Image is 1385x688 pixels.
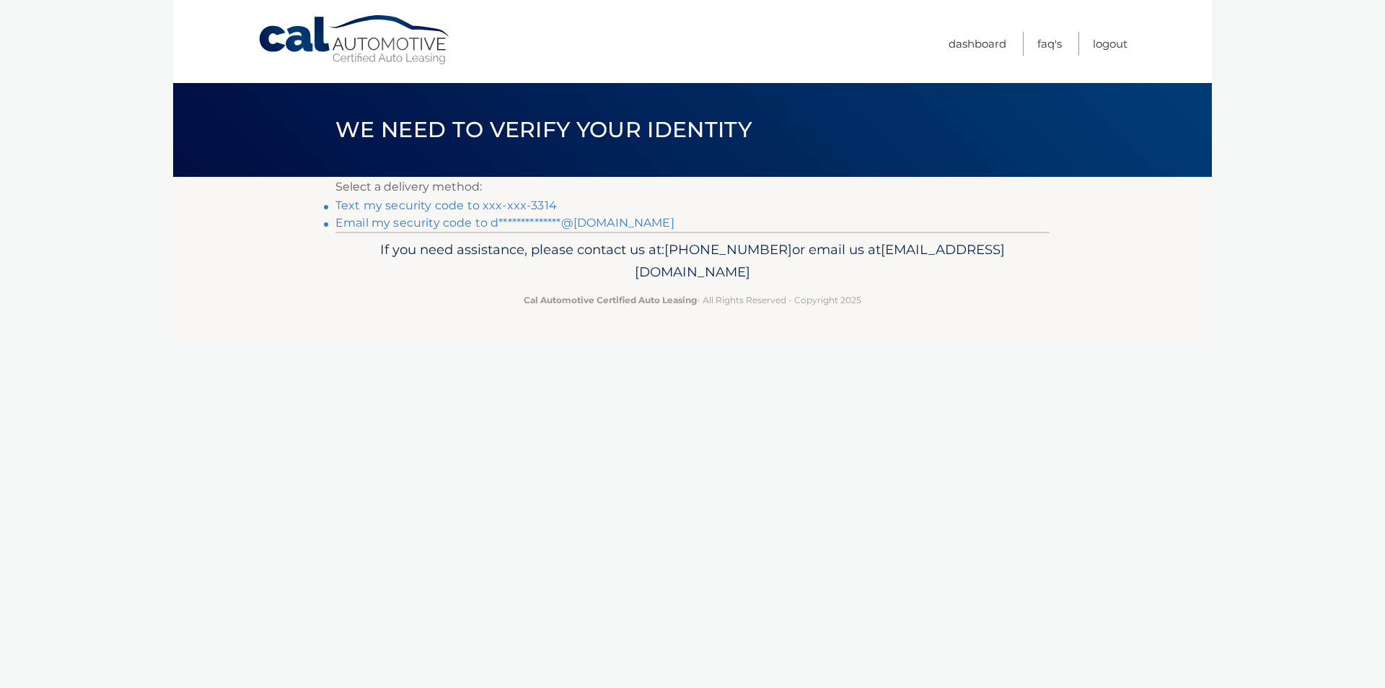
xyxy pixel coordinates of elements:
[258,14,452,66] a: Cal Automotive
[345,292,1040,308] p: - All Rights Reserved - Copyright 2025
[1037,32,1062,56] a: FAQ's
[335,177,1050,197] p: Select a delivery method:
[524,295,697,305] strong: Cal Automotive Certified Auto Leasing
[1093,32,1127,56] a: Logout
[949,32,1006,56] a: Dashboard
[335,116,752,143] span: We need to verify your identity
[664,241,792,258] span: [PHONE_NUMBER]
[345,238,1040,284] p: If you need assistance, please contact us at: or email us at
[335,199,557,212] a: Text my security code to xxx-xxx-3314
